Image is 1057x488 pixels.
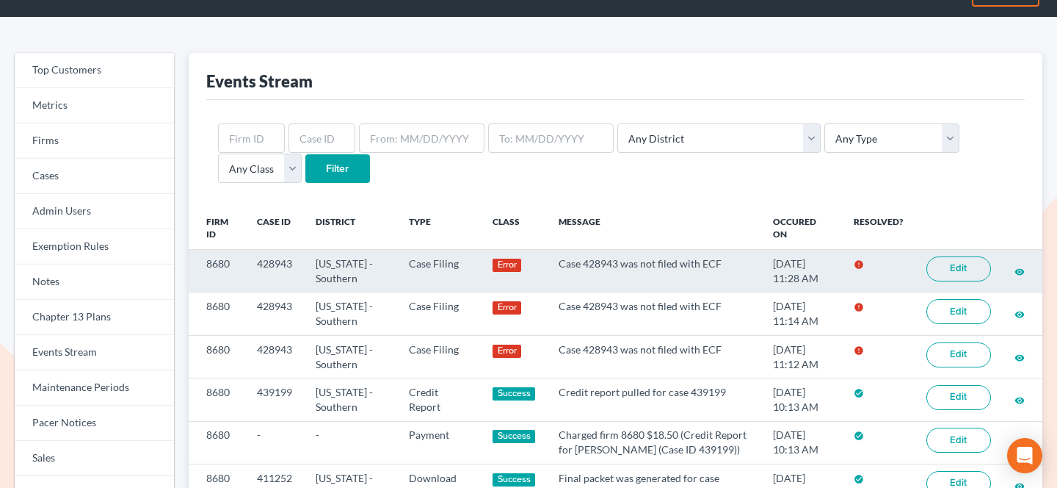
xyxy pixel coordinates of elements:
th: District [304,207,398,250]
div: Error [493,259,521,272]
td: [US_STATE] - Southern [304,378,398,421]
td: 8680 [189,378,245,421]
td: 8680 [189,335,245,378]
td: Credit report pulled for case 439199 [547,378,761,421]
td: 8680 [189,421,245,464]
a: Exemption Rules [15,229,174,265]
td: [DATE] 11:28 AM [761,250,842,293]
i: check_circle [854,388,864,398]
input: Filter [305,154,370,184]
td: Case Filing [397,250,481,293]
td: [US_STATE] - Southern [304,335,398,378]
input: To: MM/DD/YYYY [488,123,614,153]
a: visibility [1014,393,1025,406]
a: visibility [1014,265,1025,277]
div: Open Intercom Messenger [1007,438,1042,473]
i: check_circle [854,474,864,484]
td: [DATE] 11:12 AM [761,335,842,378]
a: Events Stream [15,335,174,370]
a: Edit [926,342,991,367]
a: Metrics [15,88,174,123]
td: 428943 [245,293,304,335]
div: Error [493,345,521,358]
a: Notes [15,265,174,300]
i: check_circle [854,431,864,441]
input: From: MM/DD/YYYY [359,123,484,153]
th: Resolved? [842,207,915,250]
td: Case Filing [397,293,481,335]
td: Case 428943 was not filed with ECF [547,335,761,378]
a: Chapter 13 Plans [15,300,174,335]
th: Class [481,207,547,250]
a: Firms [15,123,174,159]
th: Message [547,207,761,250]
i: error [854,259,864,270]
td: - [245,421,304,464]
td: 8680 [189,293,245,335]
i: visibility [1014,309,1025,320]
td: [US_STATE] - Southern [304,250,398,293]
td: 439199 [245,378,304,421]
td: 428943 [245,250,304,293]
div: Success [493,430,535,443]
a: visibility [1014,351,1025,363]
td: 8680 [189,250,245,293]
td: Case 428943 was not filed with ECF [547,293,761,335]
th: Type [397,207,481,250]
a: Cases [15,159,174,194]
a: Edit [926,299,991,324]
a: Edit [926,256,991,281]
input: Firm ID [218,123,285,153]
i: visibility [1014,353,1025,363]
th: Occured On [761,207,842,250]
th: Firm ID [189,207,245,250]
td: [DATE] 10:13 AM [761,378,842,421]
a: Pacer Notices [15,406,174,441]
td: Credit Report [397,378,481,421]
td: [DATE] 11:14 AM [761,293,842,335]
i: error [854,345,864,356]
a: Maintenance Periods [15,370,174,406]
td: 428943 [245,335,304,378]
td: Payment [397,421,481,464]
td: Charged firm 8680 $18.50 (Credit Report for [PERSON_NAME] (Case ID 439199)) [547,421,761,464]
td: Case Filing [397,335,481,378]
a: visibility [1014,307,1025,320]
div: Events Stream [206,71,313,92]
a: Admin Users [15,194,174,229]
td: [DATE] 10:13 AM [761,421,842,464]
a: Edit [926,428,991,453]
input: Case ID [288,123,355,153]
i: visibility [1014,395,1025,406]
div: Error [493,301,521,315]
div: Success [493,387,535,401]
a: Sales [15,441,174,476]
a: Top Customers [15,53,174,88]
th: Case ID [245,207,304,250]
div: Success [493,473,535,487]
i: visibility [1014,267,1025,277]
i: error [854,302,864,312]
td: - [304,421,398,464]
a: Edit [926,385,991,410]
td: Case 428943 was not filed with ECF [547,250,761,293]
td: [US_STATE] - Southern [304,293,398,335]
